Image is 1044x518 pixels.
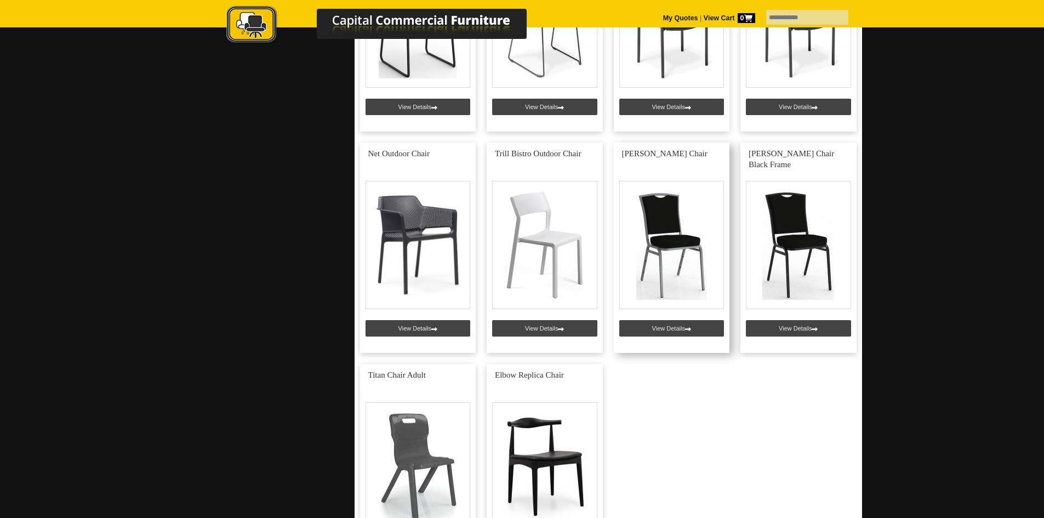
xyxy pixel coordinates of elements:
[196,5,580,45] img: Capital Commercial Furniture Logo
[704,14,755,22] strong: View Cart
[196,5,580,49] a: Capital Commercial Furniture Logo
[701,14,755,22] a: View Cart0
[663,14,698,22] a: My Quotes
[738,13,755,23] span: 0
